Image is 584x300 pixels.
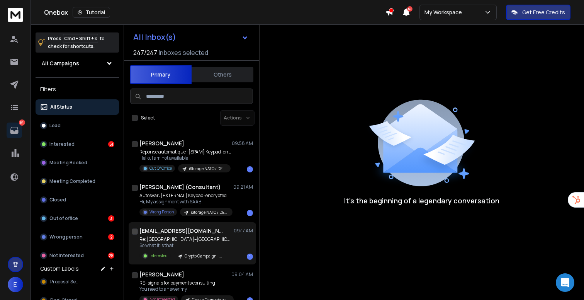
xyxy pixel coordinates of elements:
div: 1 [247,254,253,260]
p: Closed [49,197,66,203]
h3: Filters [36,84,119,95]
div: 28 [108,252,114,259]
p: All Status [50,104,72,110]
button: Tutorial [73,7,110,18]
p: Wrong Person [149,209,174,215]
p: 09:21 AM [233,184,253,190]
span: Proposal Sent [50,279,81,285]
p: Wrong person [49,234,83,240]
p: You need to answer my [139,286,232,292]
h1: All Inbox(s) [133,33,176,41]
a: 84 [7,123,22,138]
p: My Workspace [424,9,465,16]
div: 1 [247,210,253,216]
button: Meeting Completed [36,174,119,189]
p: Interested [149,253,168,259]
h1: All Campaigns [42,60,79,67]
p: iStorage NATO / DEFENCE campaigns [191,210,228,215]
p: So what it is that [139,242,232,249]
p: Press to check for shortcuts. [48,35,105,50]
p: Hello, I am not available [139,155,232,161]
button: All Inbox(s) [127,29,255,45]
p: Not Interested [49,252,84,259]
span: 50 [407,6,413,12]
span: 247 / 247 [133,48,157,57]
div: 51 [108,141,114,147]
div: 2 [108,234,114,240]
p: RE: signals for payments consulting [139,280,232,286]
p: Get Free Credits [522,9,565,16]
div: 3 [108,215,114,222]
button: All Campaigns [36,56,119,71]
p: 09:17 AM [234,228,253,234]
p: 09:04 AM [231,271,253,278]
p: Crypto Campaign - Row 3001 - 8561 [185,253,222,259]
button: E [8,277,23,292]
p: iStorage NATO / DEFENCE campaigns [189,166,226,172]
button: Primary [130,65,192,84]
div: Onebox [44,7,385,18]
p: Meeting Booked [49,160,87,166]
div: 1 [247,166,253,172]
p: Hi, My assignment with SAAB [139,199,232,205]
p: Lead [49,123,61,129]
button: Get Free Credits [506,5,570,20]
button: Meeting Booked [36,155,119,170]
button: Out of office3 [36,211,119,226]
p: Re: [GEOGRAPHIC_DATA]–[GEOGRAPHIC_DATA] cross-border timing signals [139,236,232,242]
button: Closed [36,192,119,208]
p: Meeting Completed [49,178,95,184]
p: Out Of Office [149,165,172,171]
span: Cmd + Shift + k [63,34,98,43]
button: All Status [36,99,119,115]
p: 84 [19,119,25,126]
p: Interested [49,141,75,147]
button: Not Interested28 [36,248,119,263]
p: Réponse automatique : [SPAM] Keypad-encrypted storage [139,149,232,155]
p: 09:58 AM [232,140,253,147]
button: Interested51 [36,136,119,152]
label: Select [141,115,155,121]
p: It’s the beginning of a legendary conversation [344,195,499,206]
h1: [PERSON_NAME] (Consultant) [139,183,221,191]
h1: [PERSON_NAME] [139,140,184,147]
h3: Inboxes selected [159,48,208,57]
button: Others [192,66,253,83]
p: Out of office [49,215,78,222]
h3: Custom Labels [40,265,79,273]
h1: [PERSON_NAME] [139,271,184,278]
p: Autosvar: [EXTERNAL] Keypad-encrypted storage for [139,193,232,199]
button: Proposal Sent [36,274,119,290]
div: Open Intercom Messenger [556,273,574,292]
button: Wrong person2 [36,229,119,245]
button: Lead [36,118,119,133]
h1: [EMAIL_ADDRESS][DOMAIN_NAME] [139,227,224,235]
